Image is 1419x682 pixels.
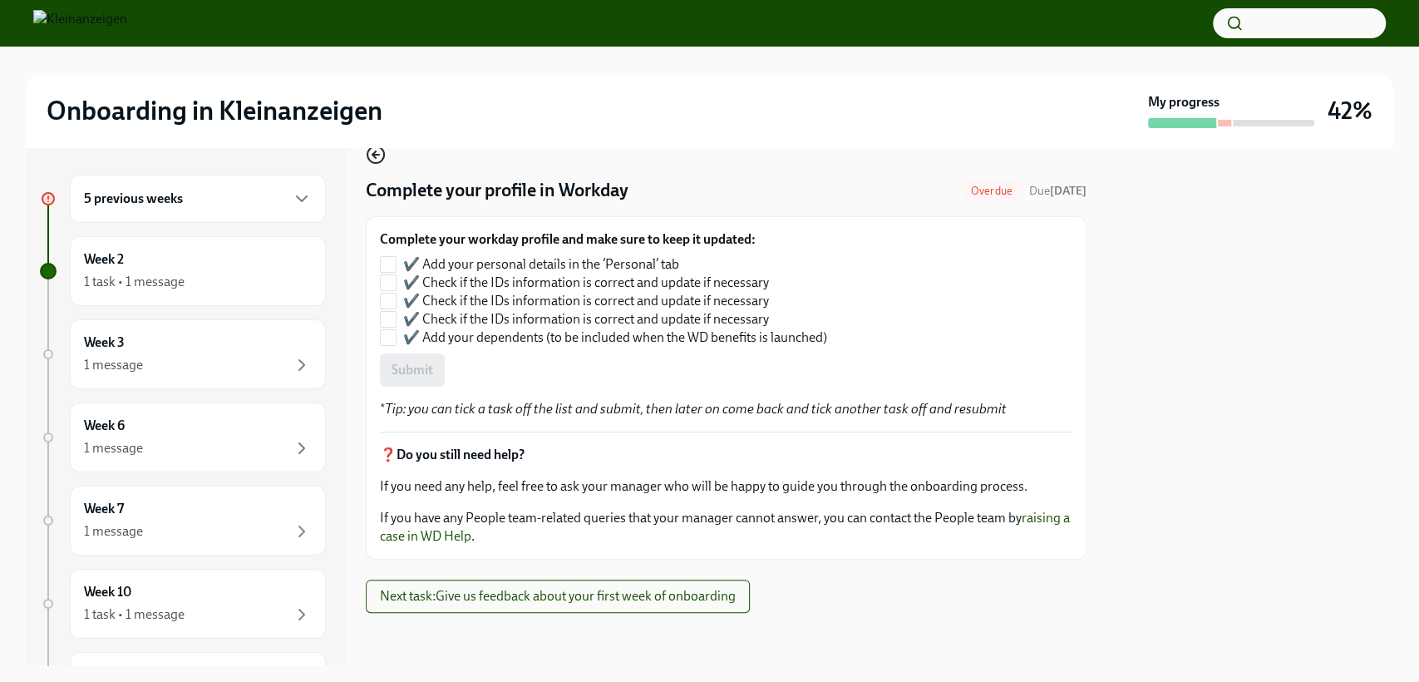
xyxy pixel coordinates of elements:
span: Next task : Give us feedback about your first week of onboarding [380,588,736,605]
a: Week 71 message [40,486,326,556]
a: Week 21 task • 1 message [40,236,326,306]
h6: Week 6 [84,417,125,435]
span: Overdue [961,185,1022,197]
strong: My progress [1148,93,1219,111]
p: If you have any People team-related queries that your manager cannot answer, you can contact the ... [380,509,1072,546]
div: 1 task • 1 message [84,273,185,291]
a: Week 101 task • 1 message [40,569,326,639]
div: 5 previous weeks [70,175,326,223]
span: ✔️ Add your dependents (to be included when the WD benefits is launched) [403,329,827,347]
strong: Do you still need help? [397,447,525,462]
div: 1 message [84,522,143,541]
p: If you need any help, feel free to ask your manager who will be happy to guide you through the on... [380,477,1072,496]
h3: 42% [1328,96,1372,126]
span: ✔️ Check if the IDs information is correct and update if necessary [403,274,769,292]
h6: Week 2 [84,250,124,269]
em: Tip: you can tick a task off the list and submit, then later on come back and tick another task o... [385,401,1007,417]
a: Week 31 message [40,319,326,389]
label: Complete your workday profile and make sure to keep it updated: [380,230,840,249]
h4: Complete your profile in Workday [366,178,628,203]
h2: Onboarding in Kleinanzeigen [47,94,382,127]
h6: 5 previous weeks [84,190,183,208]
span: ✔️ Check if the IDs information is correct and update if necessary [403,292,769,310]
h6: Week 3 [84,334,125,352]
span: August 8th, 2025 09:00 [1029,183,1086,199]
h6: Week 7 [84,500,124,518]
span: ✔️ Check if the IDs information is correct and update if necessary [403,310,769,329]
span: ✔️ Add your personal details in the ‘Personal’ tab [403,255,679,274]
strong: [DATE] [1050,184,1086,198]
img: Kleinanzeigen [33,10,127,37]
p: ❓ [380,446,1072,464]
a: Week 61 message [40,403,326,472]
h6: Week 10 [84,583,131,601]
div: 1 message [84,439,143,457]
div: 1 task • 1 message [84,605,185,624]
div: 1 message [84,356,143,374]
button: Next task:Give us feedback about your first week of onboarding [366,580,750,613]
span: Due [1029,184,1086,198]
